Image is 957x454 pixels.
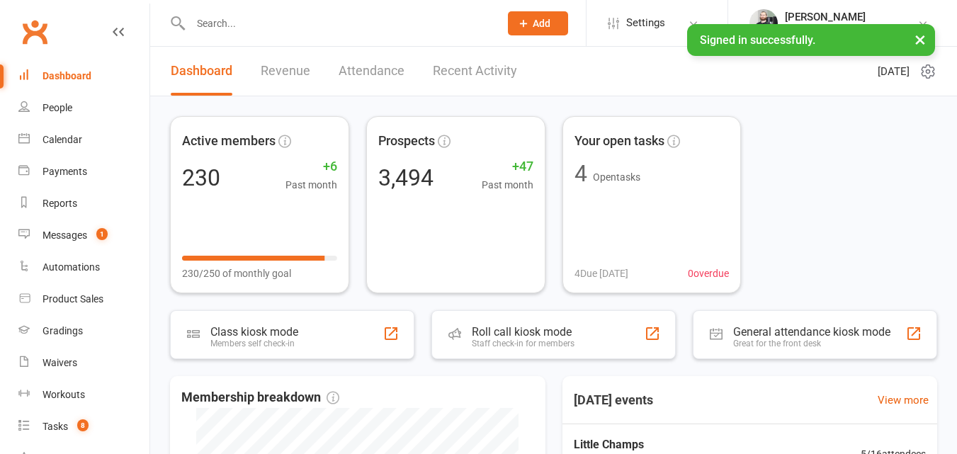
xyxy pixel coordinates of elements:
a: Automations [18,251,149,283]
span: Settings [626,7,665,39]
div: Gradings [43,325,83,336]
div: General attendance kiosk mode [733,325,890,339]
span: Your open tasks [574,131,664,152]
a: Revenue [261,47,310,96]
span: Membership breakdown [181,387,339,408]
div: Payments [43,166,87,177]
div: Dashboard [43,70,91,81]
div: Premier Martial Arts Essex Ltd [785,23,917,36]
a: Calendar [18,124,149,156]
div: People [43,102,72,113]
span: 1 [96,228,108,240]
div: Roll call kiosk mode [472,325,574,339]
span: +47 [482,157,533,177]
div: Great for the front desk [733,339,890,348]
div: Workouts [43,389,85,400]
div: 3,494 [378,166,434,189]
a: Gradings [18,315,149,347]
div: Tasks [43,421,68,432]
span: 8 [77,419,89,431]
span: Add [533,18,550,29]
a: Clubworx [17,14,52,50]
span: Past month [482,177,533,193]
span: Past month [285,177,337,193]
a: Messages 1 [18,220,149,251]
span: 0 overdue [688,266,729,281]
a: Reports [18,188,149,220]
div: [PERSON_NAME] [785,11,917,23]
a: Waivers [18,347,149,379]
a: Attendance [339,47,404,96]
div: 230 [182,166,220,189]
span: Open tasks [593,171,640,183]
span: Signed in successfully. [700,33,815,47]
button: Add [508,11,568,35]
div: Automations [43,261,100,273]
img: thumb_image1616261423.png [749,9,778,38]
span: 230/250 of monthly goal [182,266,291,281]
a: Workouts [18,379,149,411]
div: Staff check-in for members [472,339,574,348]
div: Waivers [43,357,77,368]
a: View more [878,392,929,409]
div: Members self check-in [210,339,298,348]
a: People [18,92,149,124]
a: Product Sales [18,283,149,315]
div: 4 [574,162,587,185]
div: Class kiosk mode [210,325,298,339]
a: Dashboard [171,47,232,96]
div: Messages [43,229,87,241]
span: Little Champs [574,436,784,454]
div: Reports [43,198,77,209]
a: Dashboard [18,60,149,92]
span: Prospects [378,131,435,152]
span: [DATE] [878,63,910,80]
span: 4 Due [DATE] [574,266,628,281]
span: Active members [182,131,276,152]
a: Tasks 8 [18,411,149,443]
div: Calendar [43,134,82,145]
button: × [907,24,933,55]
a: Recent Activity [433,47,517,96]
div: Product Sales [43,293,103,305]
span: +6 [285,157,337,177]
input: Search... [186,13,489,33]
h3: [DATE] events [562,387,664,413]
a: Payments [18,156,149,188]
